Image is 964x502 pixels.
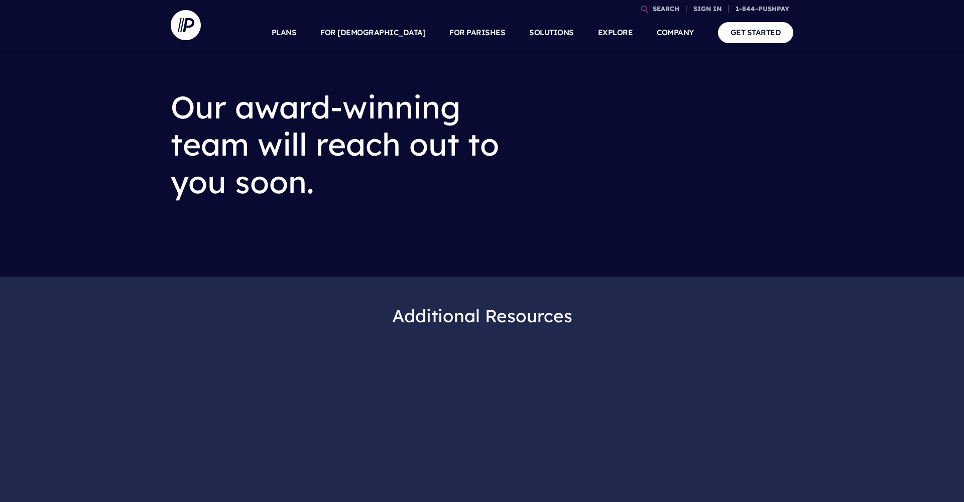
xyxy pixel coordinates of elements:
a: FOR [DEMOGRAPHIC_DATA] [320,15,425,50]
a: EXPLORE [598,15,633,50]
a: COMPANY [657,15,694,50]
h2: Our award-winning team will reach out to you soon. [171,80,527,208]
a: GET STARTED [718,22,794,43]
a: FOR PARISHES [449,15,505,50]
a: SOLUTIONS [529,15,574,50]
a: PLANS [272,15,297,50]
h3: Additional Resources [171,297,793,336]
